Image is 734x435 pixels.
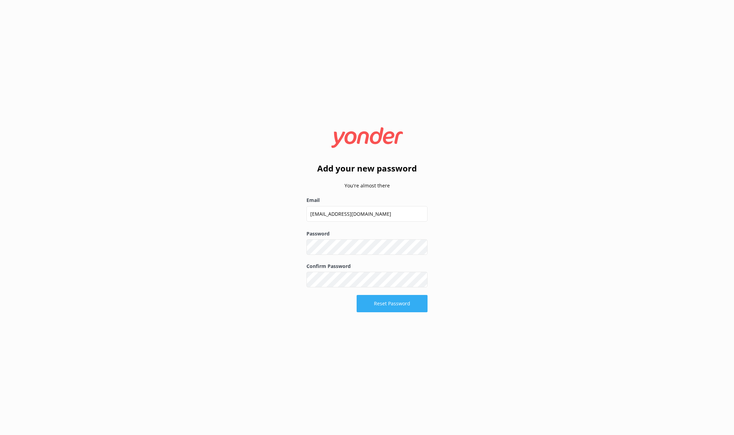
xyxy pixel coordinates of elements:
label: Password [306,230,428,238]
p: You're almost there [306,182,428,189]
button: Show password [414,240,428,254]
button: Show password [414,273,428,287]
label: Confirm Password [306,262,428,270]
h2: Add your new password [306,162,428,175]
label: Email [306,196,428,204]
input: user@emailaddress.com [306,206,428,222]
button: Reset Password [357,295,428,312]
